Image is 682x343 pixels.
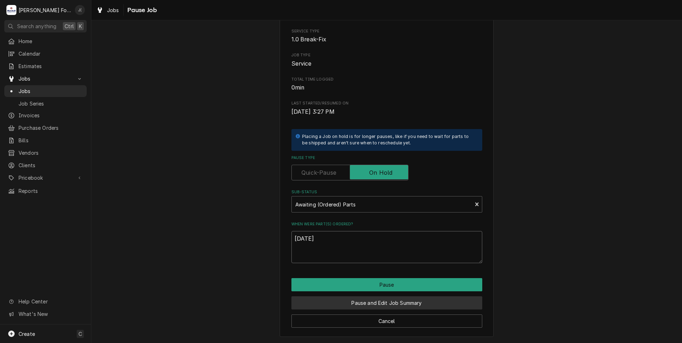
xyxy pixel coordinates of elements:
span: 1.0 Break-Fix [291,36,327,43]
a: Go to Help Center [4,296,87,307]
a: Calendar [4,48,87,60]
a: Go to Pricebook [4,172,87,184]
a: Go to Jobs [4,73,87,85]
span: Pricebook [19,174,72,181]
div: Button Group Row [291,309,482,328]
span: Service [291,60,312,67]
span: C [78,330,82,338]
span: Job Series [19,100,83,107]
span: [DATE] 3:27 PM [291,108,335,115]
a: Home [4,35,87,47]
div: Button Group [291,278,482,328]
span: Estimates [19,62,83,70]
span: Total Time Logged [291,77,482,82]
span: K [79,22,82,30]
button: Search anythingCtrlK [4,20,87,32]
span: Vendors [19,149,83,157]
a: Clients [4,159,87,171]
span: Total Time Logged [291,83,482,92]
a: Estimates [4,60,87,72]
div: Service Type [291,29,482,44]
button: Cancel [291,314,482,328]
span: Job Type [291,60,482,68]
span: Ctrl [65,22,74,30]
div: Sub-Status [291,189,482,213]
a: Go to What's New [4,308,87,320]
a: Invoices [4,109,87,121]
span: Last Started/Resumed On [291,108,482,116]
a: Vendors [4,147,87,159]
div: Job Type [291,52,482,68]
div: Button Group Row [291,291,482,309]
span: Bills [19,137,83,144]
span: Home [19,37,83,45]
div: Last Started/Resumed On [291,101,482,116]
textarea: [DATE] [291,231,482,263]
span: Invoices [19,112,83,119]
span: Pause Job [125,5,157,15]
span: What's New [19,310,82,318]
span: 0min [291,84,305,91]
div: Jeff Debigare (109)'s Avatar [75,5,85,15]
a: Purchase Orders [4,122,87,134]
div: Pause Type [291,155,482,180]
div: Total Time Logged [291,77,482,92]
span: Job Type [291,52,482,58]
div: Placing a Job on hold is for longer pauses, like if you need to wait for parts to be shipped and ... [302,133,475,147]
span: Search anything [17,22,56,30]
button: Pause [291,278,482,291]
span: Help Center [19,298,82,305]
div: J( [75,5,85,15]
span: Jobs [19,75,72,82]
span: Service Type [291,29,482,34]
a: Job Series [4,98,87,109]
span: Create [19,331,35,337]
span: Clients [19,162,83,169]
span: Last Started/Resumed On [291,101,482,106]
span: Jobs [19,87,83,95]
div: When were part(s) ordered? [291,221,482,263]
a: Reports [4,185,87,197]
span: Jobs [107,6,119,14]
div: M [6,5,16,15]
span: Service Type [291,35,482,44]
label: Pause Type [291,155,482,161]
a: Jobs [4,85,87,97]
span: Reports [19,187,83,195]
button: Pause and Edit Job Summary [291,296,482,309]
label: When were part(s) ordered? [291,221,482,227]
span: Calendar [19,50,83,57]
a: Jobs [93,4,122,16]
span: Purchase Orders [19,124,83,132]
div: Button Group Row [291,278,482,291]
div: [PERSON_NAME] Food Equipment Service [19,6,71,14]
a: Bills [4,134,87,146]
div: Marshall Food Equipment Service's Avatar [6,5,16,15]
label: Sub-Status [291,189,482,195]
